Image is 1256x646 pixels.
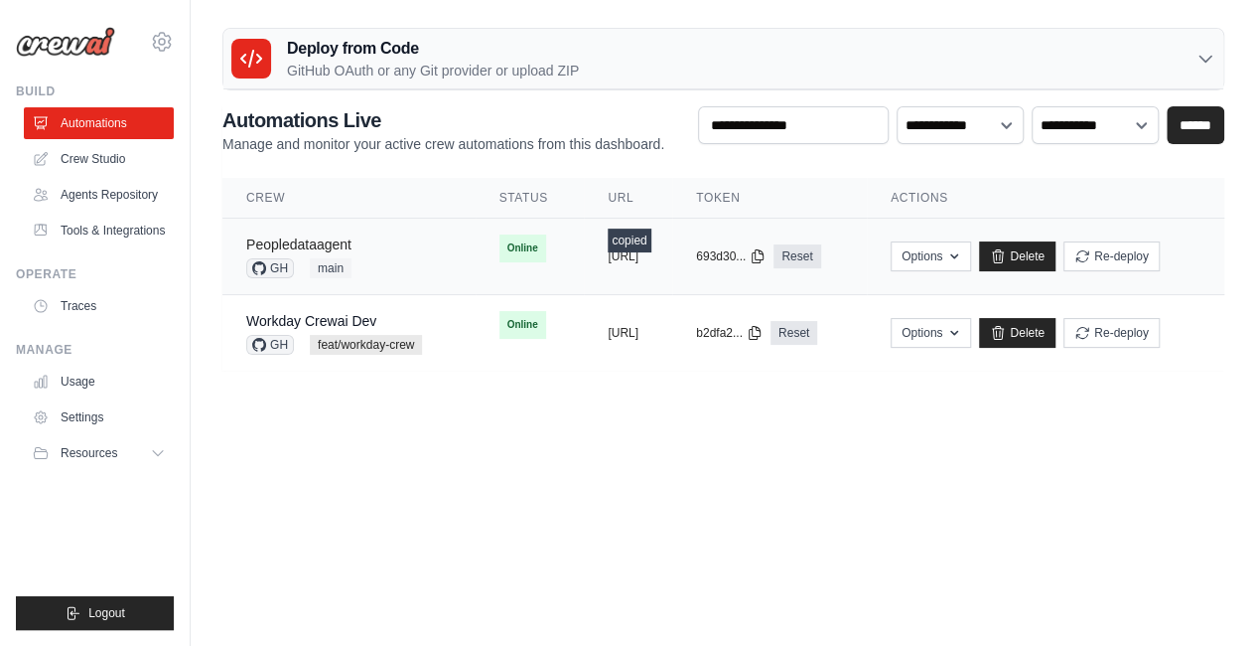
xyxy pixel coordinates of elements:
[16,266,174,282] div: Operate
[16,342,174,358] div: Manage
[696,248,766,264] button: 693d30...
[310,335,422,355] span: feat/workday-crew
[24,215,174,246] a: Tools & Integrations
[584,178,672,219] th: URL
[24,437,174,469] button: Resources
[287,61,579,81] p: GitHub OAuth or any Git provider or upload ZIP
[24,366,174,398] a: Usage
[16,83,174,99] div: Build
[672,178,867,219] th: Token
[222,106,664,134] h2: Automations Live
[773,244,820,268] a: Reset
[499,311,546,339] span: Online
[608,229,650,252] div: copied
[222,178,476,219] th: Crew
[16,596,174,630] button: Logout
[24,179,174,211] a: Agents Repository
[891,242,971,271] button: Options
[24,290,174,322] a: Traces
[770,321,817,345] a: Reset
[310,258,351,278] span: main
[287,37,579,61] h3: Deploy from Code
[1063,242,1160,271] button: Re-deploy
[476,178,585,219] th: Status
[608,248,638,264] button: [URL]
[24,143,174,175] a: Crew Studio
[867,178,1224,219] th: Actions
[979,242,1055,271] a: Delete
[16,27,115,57] img: Logo
[246,237,351,252] a: Peopledataagent
[246,313,376,329] a: Workday Crewai Dev
[979,318,1055,348] a: Delete
[88,605,125,621] span: Logout
[222,134,664,154] p: Manage and monitor your active crew automations from this dashboard.
[24,402,174,433] a: Settings
[246,335,294,355] span: GH
[891,318,971,348] button: Options
[1063,318,1160,348] button: Re-deploy
[696,325,763,341] button: b2dfa2...
[246,258,294,278] span: GH
[24,107,174,139] a: Automations
[499,235,546,262] span: Online
[61,445,117,461] span: Resources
